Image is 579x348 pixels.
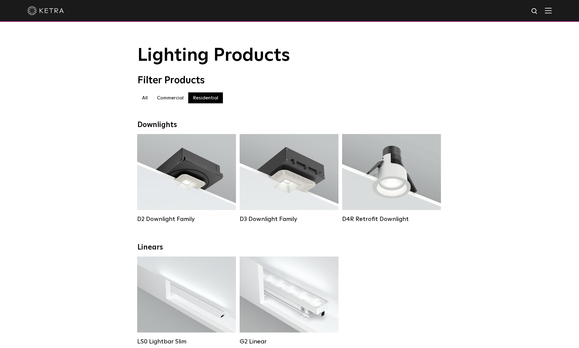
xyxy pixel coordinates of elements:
label: All [137,92,152,103]
div: D4R Retrofit Downlight [342,215,441,223]
a: D4R Retrofit Downlight Lumen Output:800Colors:White / BlackBeam Angles:15° / 25° / 40° / 60°Watta... [342,134,441,223]
label: Commercial [152,92,188,103]
div: D3 Downlight Family [240,215,338,223]
a: D3 Downlight Family Lumen Output:700 / 900 / 1100Colors:White / Black / Silver / Bronze / Paintab... [240,134,338,223]
div: Linears [137,243,442,252]
a: D2 Downlight Family Lumen Output:1200Colors:White / Black / Gloss Black / Silver / Bronze / Silve... [137,134,236,223]
label: Residential [188,92,223,103]
a: G2 Linear Lumen Output:400 / 700 / 1000Colors:WhiteBeam Angles:Flood / [GEOGRAPHIC_DATA] / Narrow... [240,257,338,345]
img: Hamburger%20Nav.svg [545,8,552,13]
div: Filter Products [137,75,442,86]
img: ketra-logo-2019-white [27,6,64,15]
img: search icon [531,8,539,15]
div: Downlights [137,121,442,129]
div: LS0 Lightbar Slim [137,338,236,345]
div: D2 Downlight Family [137,215,236,223]
a: LS0 Lightbar Slim Lumen Output:200 / 350Colors:White / BlackControl:X96 Controller [137,257,236,345]
span: Lighting Products [137,47,290,65]
div: G2 Linear [240,338,338,345]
